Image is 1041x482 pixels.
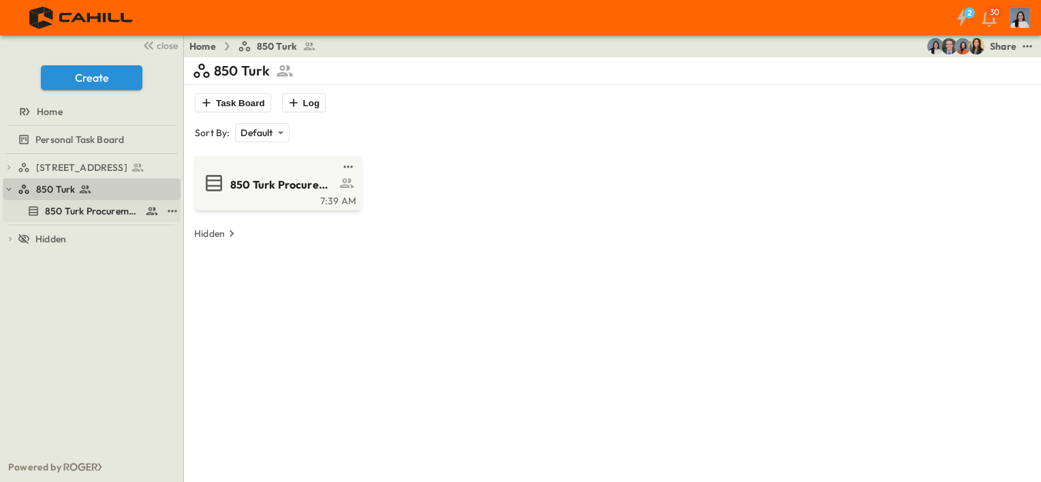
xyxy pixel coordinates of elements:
img: Stephanie McNeill (smcneill@cahill-sf.com) [954,38,971,54]
a: Home [3,102,178,121]
span: 850 Turk [36,182,75,196]
img: Profile Picture [1010,7,1030,28]
span: 850 Turk Procurement Log [230,177,336,193]
a: [STREET_ADDRESS] [18,158,178,177]
img: Kim Bowen (kbowen@cahill-sf.com) [968,38,984,54]
h6: 2 [967,7,972,18]
div: Share [990,39,1016,53]
div: [STREET_ADDRESS]test [3,157,181,178]
a: 850 Turk Procurement Log [198,172,356,194]
span: 850 Turk [257,39,297,53]
p: 850 Turk [214,61,270,80]
a: 850 Turk [238,39,316,53]
div: 850 Turk Procurement Logtest [3,200,181,222]
p: Default [240,126,273,140]
button: test [164,203,181,219]
button: Task Board [195,93,271,112]
a: Home [189,39,216,53]
img: 4f72bfc4efa7236828875bac24094a5ddb05241e32d018417354e964050affa1.png [16,3,148,32]
nav: breadcrumbs [189,39,324,53]
div: Personal Task Boardtest [3,129,181,150]
button: 2 [948,5,976,30]
p: 30 [990,7,999,18]
button: close [137,35,181,54]
a: Personal Task Board [3,130,178,149]
span: Hidden [35,232,66,246]
a: 850 Turk Procurement Log [3,202,161,221]
span: close [157,39,178,52]
span: [STREET_ADDRESS] [36,161,127,174]
button: test [1019,38,1036,54]
p: Hidden [194,227,225,240]
span: 850 Turk Procurement Log [45,204,140,218]
button: Create [41,65,142,90]
div: 850 Turktest [3,178,181,200]
p: Sort By: [195,126,230,140]
a: 850 Turk [18,180,178,199]
a: 7:39 AM [198,194,356,205]
div: Default [235,123,289,142]
span: Home [37,105,63,118]
button: test [340,159,356,175]
span: Personal Task Board [35,133,124,146]
img: Jared Salin (jsalin@cahill-sf.com) [941,38,957,54]
button: Hidden [189,224,244,243]
button: Log [282,93,326,112]
img: Cindy De Leon (cdeleon@cahill-sf.com) [927,38,944,54]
